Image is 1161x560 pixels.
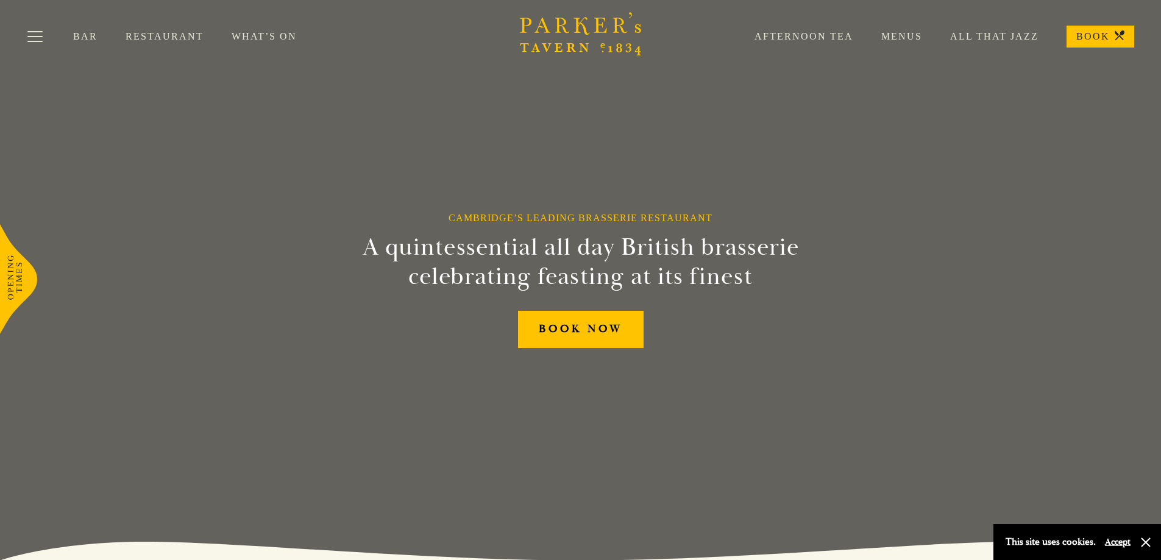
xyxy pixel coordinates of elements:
h1: Cambridge’s Leading Brasserie Restaurant [449,212,712,224]
a: BOOK NOW [518,311,644,348]
button: Accept [1105,536,1131,548]
h2: A quintessential all day British brasserie celebrating feasting at its finest [303,233,859,291]
p: This site uses cookies. [1006,533,1096,551]
button: Close and accept [1140,536,1152,548]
